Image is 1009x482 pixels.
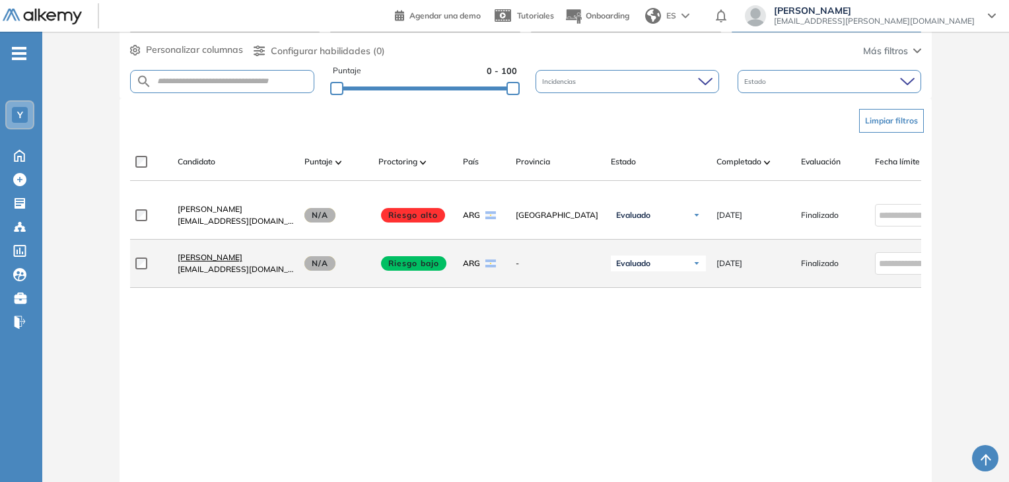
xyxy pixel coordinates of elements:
img: Ícono de flecha [693,211,701,219]
span: Incidencias [542,77,578,86]
img: ARG [485,259,496,267]
span: [DATE] [716,258,742,269]
button: Más filtros [863,44,921,58]
div: Widget de chat [943,419,1009,482]
span: Estado [744,77,769,86]
a: [PERSON_NAME] [178,252,294,263]
span: 0 - 100 [487,65,517,77]
span: Agendar una demo [409,11,481,20]
span: N/A [304,256,336,271]
img: ARG [485,211,496,219]
button: Onboarding [565,2,629,30]
span: Proctoring [378,156,417,168]
span: [DATE] [716,209,742,221]
img: world [645,8,661,24]
span: Evaluado [616,210,650,221]
a: [PERSON_NAME] [178,203,294,215]
span: Fecha límite [875,156,920,168]
span: Estado [611,156,636,168]
div: Estado [738,70,921,93]
span: ARG [463,258,480,269]
img: [missing "en.ARROW_ALT" translation] [335,160,342,164]
button: Limpiar filtros [859,109,924,133]
img: [missing "en.ARROW_ALT" translation] [764,160,771,164]
span: N/A [304,208,336,223]
span: Finalizado [801,209,839,221]
span: Riesgo bajo [381,256,447,271]
a: Agendar una demo [395,7,481,22]
span: ES [666,10,676,22]
span: - [516,258,600,269]
span: Más filtros [863,44,908,58]
span: Candidato [178,156,215,168]
span: [PERSON_NAME] [774,5,975,16]
span: [PERSON_NAME] [178,204,242,214]
span: Riesgo alto [381,208,446,223]
span: Configurar habilidades (0) [271,44,385,58]
span: Y [17,110,23,120]
button: Personalizar columnas [130,43,243,57]
button: Configurar habilidades (0) [254,44,385,58]
div: Incidencias [536,70,719,93]
img: Ícono de flecha [693,259,701,267]
img: Logo [3,9,82,25]
iframe: Chat Widget [943,419,1009,482]
span: Personalizar columnas [146,43,243,57]
img: arrow [681,13,689,18]
span: Tutoriales [517,11,554,20]
span: Onboarding [586,11,629,20]
span: Finalizado [801,258,839,269]
img: SEARCH_ALT [136,73,152,90]
span: [PERSON_NAME] [178,252,242,262]
i: - [12,52,26,55]
span: [GEOGRAPHIC_DATA] [516,209,600,221]
span: [EMAIL_ADDRESS][DOMAIN_NAME] [178,263,294,275]
span: [EMAIL_ADDRESS][PERSON_NAME][DOMAIN_NAME] [774,16,975,26]
span: [EMAIL_ADDRESS][DOMAIN_NAME] [178,215,294,227]
span: Evaluado [616,258,650,269]
img: [missing "en.ARROW_ALT" translation] [420,160,427,164]
span: Puntaje [333,65,361,77]
span: País [463,156,479,168]
span: Evaluación [801,156,841,168]
span: Puntaje [304,156,333,168]
span: Completado [716,156,761,168]
span: ARG [463,209,480,221]
span: Provincia [516,156,550,168]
